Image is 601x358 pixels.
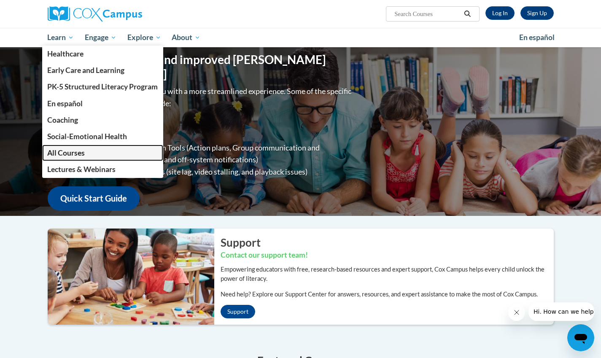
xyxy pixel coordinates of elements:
[221,235,554,250] h2: Support
[47,99,83,108] span: En español
[47,66,124,75] span: Early Care and Learning
[122,28,167,47] a: Explore
[42,28,80,47] a: Learn
[47,132,127,141] span: Social-Emotional Health
[47,165,116,174] span: Lectures & Webinars
[172,32,200,43] span: About
[48,53,353,81] h1: Welcome to the new and improved [PERSON_NAME][GEOGRAPHIC_DATA]
[35,28,566,47] div: Main menu
[79,28,122,47] a: Engage
[42,78,164,95] a: PK-5 Structured Literacy Program
[48,85,353,110] p: Overall, we are proud to provide you with a more streamlined experience. Some of the specific cha...
[221,290,554,299] p: Need help? Explore our Support Center for answers, resources, and expert assistance to make the m...
[48,186,140,210] a: Quick Start Guide
[519,33,555,42] span: En español
[65,129,353,142] li: Greater Device Compatibility
[221,265,554,283] p: Empowering educators with free, research-based resources and expert support, Cox Campus helps eve...
[42,62,164,78] a: Early Care and Learning
[42,128,164,145] a: Social-Emotional Health
[127,32,161,43] span: Explore
[520,6,554,20] a: Register
[65,166,353,178] li: Diminished progression issues (site lag, video stalling, and playback issues)
[48,6,142,22] img: Cox Campus
[221,250,554,261] h3: Contact our support team!
[48,6,208,22] a: Cox Campus
[47,116,78,124] span: Coaching
[5,6,68,13] span: Hi. How can we help?
[485,6,515,20] a: Log In
[47,49,84,58] span: Healthcare
[508,304,525,321] iframe: Close message
[42,112,164,128] a: Coaching
[514,29,560,46] a: En español
[461,9,474,19] button: Search
[41,229,214,325] img: ...
[85,32,116,43] span: Engage
[47,32,74,43] span: Learn
[42,46,164,62] a: Healthcare
[42,95,164,112] a: En español
[166,28,206,47] a: About
[567,324,594,351] iframe: Button to launch messaging window
[42,161,164,178] a: Lectures & Webinars
[47,148,85,157] span: All Courses
[42,145,164,161] a: All Courses
[65,117,353,129] li: Improved Site Navigation
[393,9,461,19] input: Search Courses
[65,142,353,166] li: Enhanced Group Collaboration Tools (Action plans, Group communication and collaboration tools, re...
[47,82,158,91] span: PK-5 Structured Literacy Program
[221,305,255,318] a: Support
[528,302,594,321] iframe: Message from company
